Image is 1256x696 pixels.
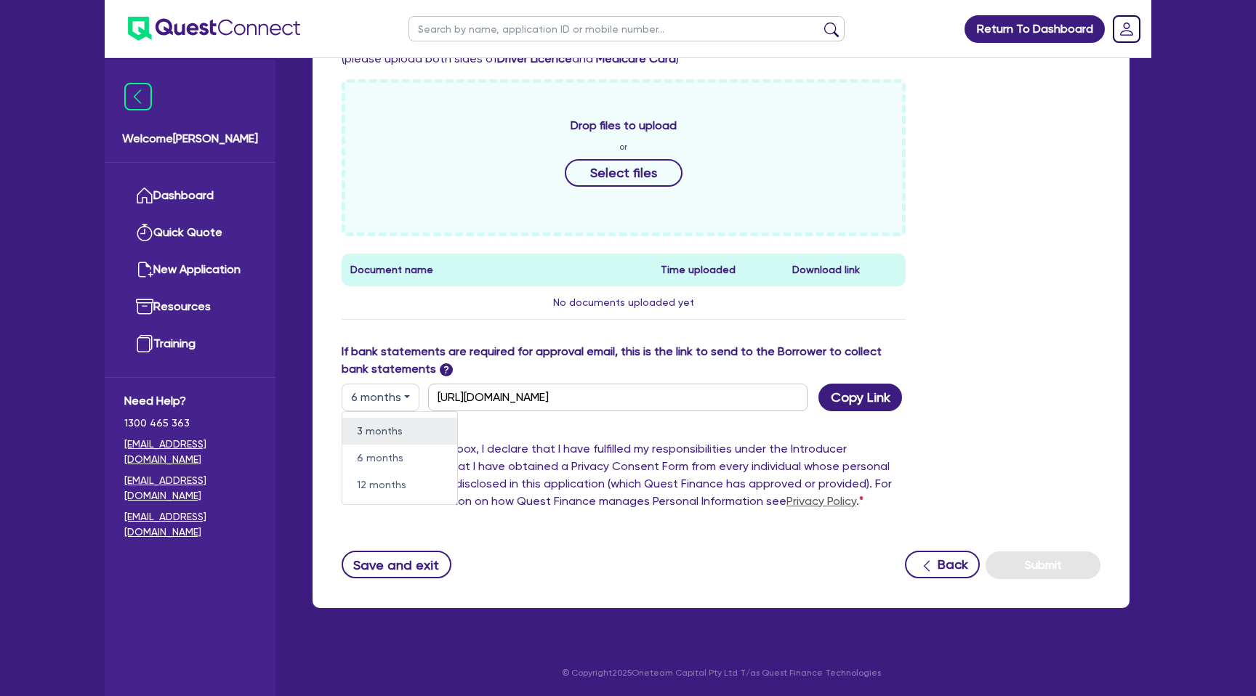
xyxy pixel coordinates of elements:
td: No documents uploaded yet [342,286,906,320]
a: [EMAIL_ADDRESS][DOMAIN_NAME] [124,437,256,467]
button: Copy Link [818,384,902,411]
span: Welcome [PERSON_NAME] [122,130,258,147]
a: [EMAIL_ADDRESS][DOMAIN_NAME] [124,509,256,540]
a: Resources [124,288,256,325]
img: quest-connect-logo-blue [128,17,300,41]
img: resources [136,298,153,315]
span: Need Help? [124,392,256,410]
b: Driver Licence [497,52,572,65]
p: © Copyright 2025 Oneteam Capital Pty Ltd T/as Quest Finance Technologies [302,666,1140,679]
b: Medicare Card [596,52,676,65]
span: (please upload both sides of and ) [342,52,679,65]
img: training [136,335,153,352]
button: Submit [986,551,1100,579]
th: Download link [784,254,905,286]
label: If bank statements are required for approval email, this is the link to send to the Borrower to c... [342,343,906,378]
a: [EMAIL_ADDRESS][DOMAIN_NAME] [124,473,256,503]
img: new-application [136,261,153,278]
th: Time uploaded [652,254,784,286]
button: Dropdown toggle [342,384,419,411]
img: quick-quote [136,224,153,241]
a: New Application [124,251,256,288]
span: ? [440,363,453,376]
label: By ticking this box, I declare that I have fulfilled my responsibilities under the Introducer Agr... [379,440,906,516]
a: Privacy Policy [786,494,856,508]
input: Search by name, application ID or mobile number... [408,16,845,41]
span: or [619,140,627,153]
button: Select files [565,159,683,187]
a: 3 months [342,418,457,445]
button: Back [905,551,980,578]
a: Dropdown toggle [1108,10,1146,48]
span: 1300 465 363 [124,416,256,431]
a: Training [124,325,256,363]
button: Save and exit [342,551,451,578]
a: Return To Dashboard [965,15,1105,43]
a: Dashboard [124,177,256,214]
a: Quick Quote [124,214,256,251]
img: icon-menu-close [124,83,152,110]
span: Drop files to upload [571,117,677,134]
a: 12 months [342,472,457,498]
th: Document name [342,254,652,286]
a: 6 months [342,445,457,472]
